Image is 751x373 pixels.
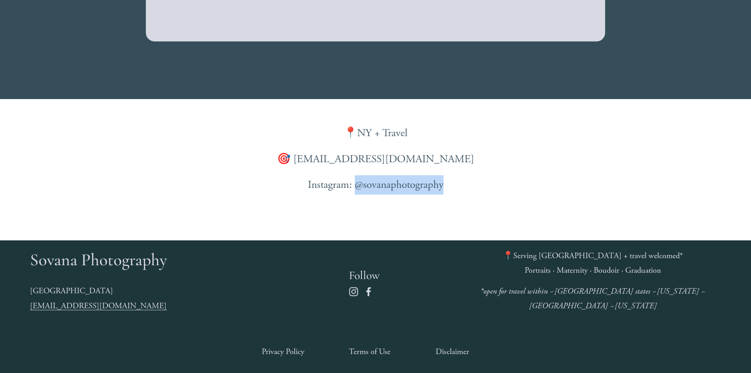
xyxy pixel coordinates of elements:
[262,345,344,359] a: Privacy Policy
[30,284,286,313] p: [GEOGRAPHIC_DATA]
[364,287,373,296] a: Facebook
[30,249,286,272] h3: Sovana Photography
[349,268,403,284] h4: Follow
[464,249,721,278] p: 📍Serving [GEOGRAPHIC_DATA] + travel welcomed* Portraits · Maternity · Boudoir · Graduation
[349,345,431,359] a: Terms of Use
[117,175,634,195] p: Instagram: @sovanaphotography
[480,286,706,311] em: *open for travel within ~[GEOGRAPHIC_DATA] states ~[US_STATE] ~[GEOGRAPHIC_DATA] ~[US_STATE]
[30,299,167,313] a: [EMAIL_ADDRESS][DOMAIN_NAME]
[30,301,167,311] span: [EMAIL_ADDRESS][DOMAIN_NAME]
[436,345,518,359] a: Disclaimer
[117,150,634,169] p: 🎯 [EMAIL_ADDRESS][DOMAIN_NAME]
[117,124,634,143] p: 📍NY + Travel
[349,287,358,296] a: Instagram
